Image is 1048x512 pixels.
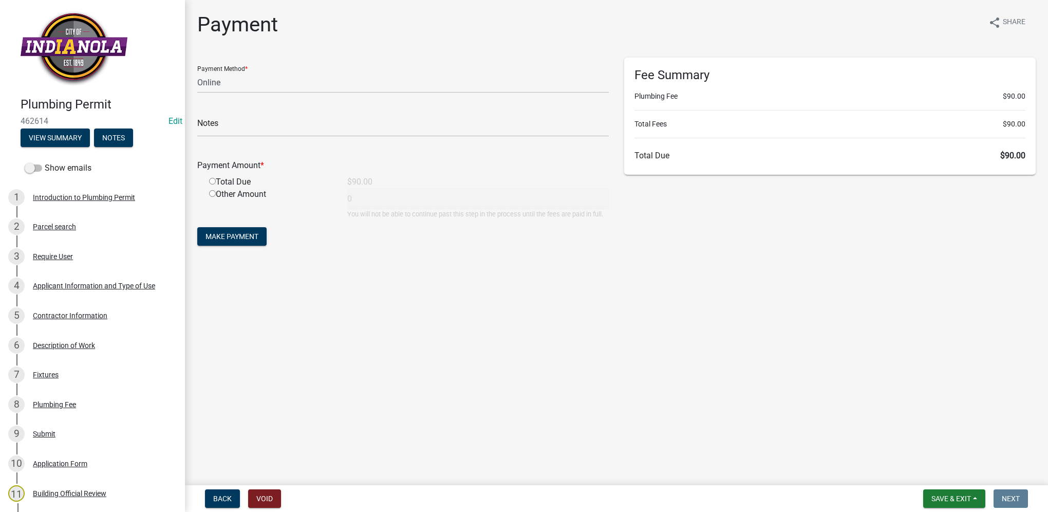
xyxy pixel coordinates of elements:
div: 3 [8,248,25,265]
li: Plumbing Fee [634,91,1025,102]
div: Description of Work [33,342,95,349]
div: Parcel search [33,223,76,230]
button: View Summary [21,129,90,147]
h4: Plumbing Permit [21,97,177,112]
div: 8 [8,396,25,413]
div: Submit [33,430,55,437]
div: 4 [8,278,25,294]
span: Next [1002,495,1020,503]
div: 2 [8,218,25,235]
span: $90.00 [1000,151,1025,160]
div: Plumbing Fee [33,401,76,408]
button: Back [205,489,240,508]
h6: Total Due [634,151,1025,160]
span: $90.00 [1003,91,1025,102]
div: 6 [8,337,25,354]
span: $90.00 [1003,119,1025,130]
div: Fixtures [33,371,59,378]
div: 10 [8,455,25,472]
div: 5 [8,307,25,324]
h6: Fee Summary [634,68,1025,83]
button: shareShare [980,12,1034,32]
li: Total Fees [634,119,1025,130]
button: Notes [94,129,133,147]
wm-modal-confirm: Summary [21,134,90,142]
div: Application Form [33,460,87,467]
wm-modal-confirm: Edit Application Number [169,116,182,126]
i: share [988,16,1001,29]
div: Payment Amount [190,159,616,172]
div: Contractor Information [33,312,107,319]
button: Save & Exit [923,489,985,508]
button: Make Payment [197,227,267,246]
button: Next [994,489,1028,508]
div: 1 [8,189,25,206]
div: 7 [8,367,25,383]
div: Building Official Review [33,490,106,497]
div: Introduction to Plumbing Permit [33,194,135,201]
div: Applicant Information and Type of Use [33,282,155,289]
h1: Payment [197,12,278,37]
div: Total Due [201,176,340,188]
span: 462614 [21,116,164,126]
span: Save & Exit [931,495,971,503]
div: 9 [8,426,25,442]
div: Require User [33,253,73,260]
span: Make Payment [205,232,258,241]
span: Share [1003,16,1025,29]
img: City of Indianola, Iowa [21,11,127,86]
button: Void [248,489,281,508]
wm-modal-confirm: Notes [94,134,133,142]
label: Show emails [25,162,91,174]
div: 11 [8,485,25,502]
span: Back [213,495,232,503]
a: Edit [169,116,182,126]
div: Other Amount [201,188,340,219]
